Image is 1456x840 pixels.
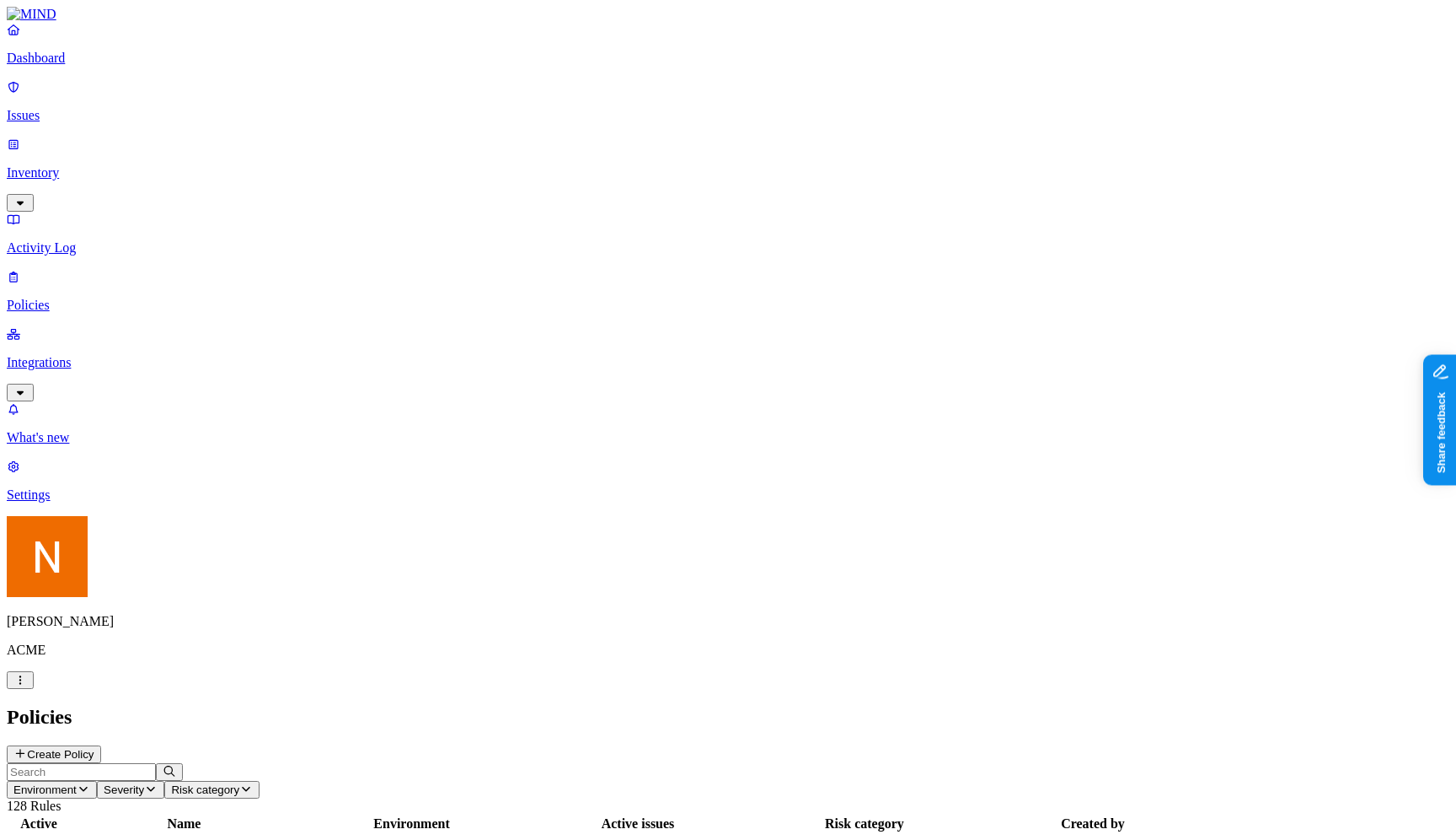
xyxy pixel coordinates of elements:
div: Name [72,816,297,832]
p: Issues [7,108,1449,123]
p: ACME [7,643,1449,658]
a: Activity Log [7,212,1449,256]
p: Integrations [7,355,1449,370]
a: Dashboard [7,22,1449,66]
div: Created by [980,816,1206,832]
h2: Policies [7,706,1449,729]
div: Risk category [752,816,977,832]
span: Risk category [171,783,239,796]
p: Policies [7,298,1449,313]
a: MIND [7,7,1449,22]
img: MIND [7,7,56,22]
span: Severity [104,783,144,796]
a: Policies [7,269,1449,313]
input: Search [7,763,156,781]
div: Active [9,816,68,832]
p: What's new [7,430,1449,445]
p: [PERSON_NAME] [7,614,1449,629]
a: What's new [7,401,1449,445]
button: Create Policy [7,746,101,763]
p: Dashboard [7,51,1449,66]
a: Issues [7,79,1449,123]
p: Activity Log [7,240,1449,256]
p: Inventory [7,165,1449,180]
div: Active issues [527,816,749,832]
div: Environment [300,816,523,832]
a: Settings [7,459,1449,503]
span: 128 Rules [7,799,61,813]
a: Integrations [7,326,1449,399]
span: Environment [13,783,77,796]
p: Settings [7,487,1449,503]
a: Inventory [7,137,1449,209]
img: Nitai Mishary [7,516,88,597]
